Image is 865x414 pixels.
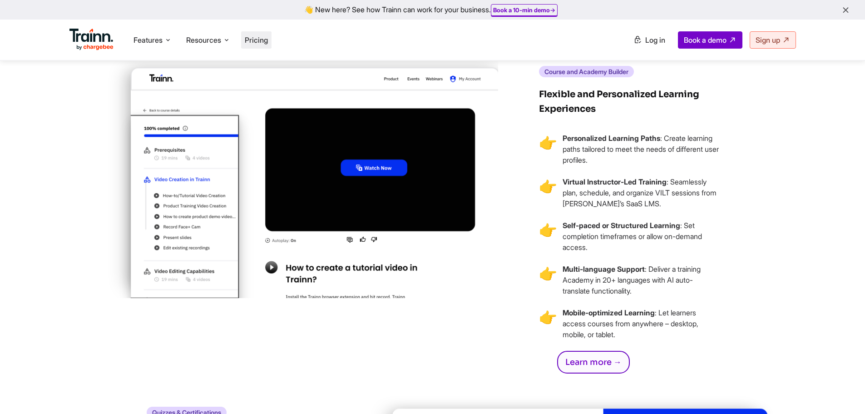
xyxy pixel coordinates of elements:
b: Personalized Learning Paths [563,134,660,143]
a: Learn more → [557,351,630,374]
a: Sign up [750,31,796,49]
iframe: Chat Widget [820,370,865,414]
p: : Set completion timeframes or allow on-demand access. [563,220,719,253]
p: : Let learners access courses from anywhere – desktop, mobile, or tablet. [563,307,719,340]
p: : Create learning paths tailored to meet the needs of different user profiles. [563,133,719,165]
b: Self-paced or Structured Learning [563,221,680,230]
span: 👉 [539,176,557,220]
span: Sign up [756,35,780,45]
b: Multi-language Support [563,264,645,274]
b: Virtual Instructor-Led Training [563,177,667,186]
img: Trainn Logo [69,29,114,50]
span: Log in [645,35,665,45]
h4: Flexible and Personalized Learning Experiences [539,87,719,116]
a: Log in [628,32,671,48]
img: video creation | saas learning management system [106,53,514,356]
a: Book a demo [678,31,742,49]
p: : Seamlessly plan, schedule, and organize VILT sessions from [PERSON_NAME]’s SaaS LMS. [563,176,719,209]
b: Mobile-optimized Learning [563,308,655,317]
p: : Deliver a training Academy in 20+ languages with AI auto-translate functionality. [563,264,719,296]
span: Resources [186,35,221,45]
span: Features [133,35,163,45]
span: 👉 [539,307,557,351]
span: Book a demo [684,35,727,45]
b: Book a 10-min demo [493,6,550,14]
span: 👉 [539,264,557,307]
a: Book a 10-min demo→ [493,6,555,14]
span: 👉 [539,220,557,264]
span: 👉 [539,133,557,176]
a: Pricing [245,35,268,45]
div: 👋 New here? See how Trainn can work for your business. [5,5,860,14]
i: Course and Academy Builder [539,66,634,77]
